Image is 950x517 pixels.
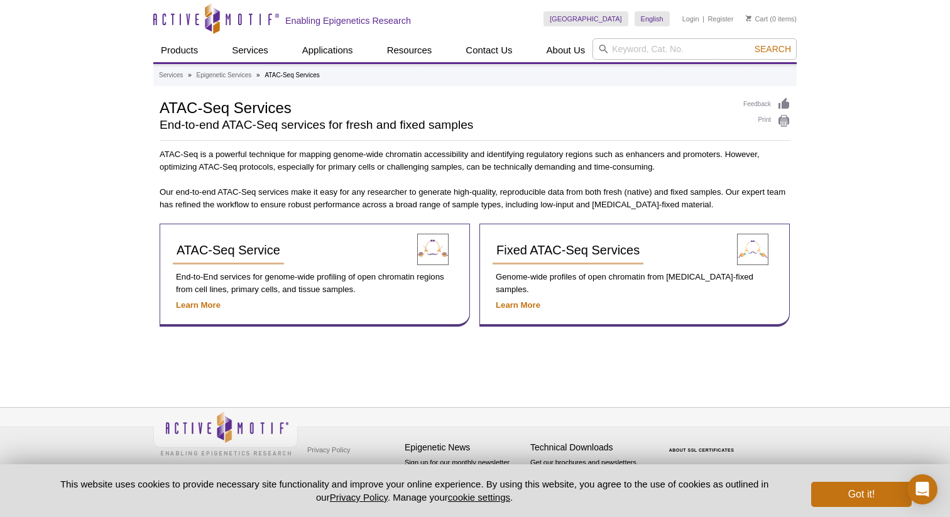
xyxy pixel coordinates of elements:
a: Applications [295,38,361,62]
a: Epigenetic Services [196,70,251,81]
a: Learn More [176,300,221,310]
h4: Epigenetic News [405,442,524,453]
span: Fixed ATAC-Seq Services [496,243,640,257]
button: Search [751,43,795,55]
a: Feedback [743,97,790,111]
a: Print [743,114,790,128]
a: Privacy Policy [330,492,388,503]
a: ATAC-Seq Service [173,237,284,264]
a: Privacy Policy [304,440,353,459]
img: Active Motif, [153,408,298,459]
li: » [256,72,260,79]
input: Keyword, Cat. No. [592,38,797,60]
a: Learn More [496,300,540,310]
a: Login [682,14,699,23]
a: Products [153,38,205,62]
h2: Enabling Epigenetics Research [285,15,411,26]
button: cookie settings [448,492,510,503]
a: ABOUT SSL CERTIFICATES [669,448,734,452]
p: Genome-wide profiles of open chromatin from [MEDICAL_DATA]-fixed samples. [493,271,777,296]
p: Our end-to-end ATAC-Seq services make it easy for any researcher to generate high-quality, reprod... [160,186,790,211]
p: ATAC-Seq is a powerful technique for mapping genome-wide chromatin accessibility and identifying ... [160,148,790,173]
a: Resources [379,38,440,62]
h1: ATAC-Seq Services [160,97,731,116]
a: Cart [746,14,768,23]
li: (0 items) [746,11,797,26]
a: Contact Us [458,38,520,62]
span: ATAC-Seq Service [177,243,280,257]
a: Register [707,14,733,23]
p: Get our brochures and newsletters, or request them by mail. [530,457,650,489]
li: ATAC-Seq Services [265,72,319,79]
button: Got it! [811,482,912,507]
a: Services [159,70,183,81]
img: Fixed ATAC-Seq Service [737,234,768,265]
a: Fixed ATAC-Seq Services [493,237,643,264]
p: End-to-End services for genome-wide profiling of open chromatin regions from cell lines, primary ... [173,271,457,296]
li: | [702,11,704,26]
p: This website uses cookies to provide necessary site functionality and improve your online experie... [38,477,790,504]
span: Search [755,44,791,54]
img: Your Cart [746,15,751,21]
table: Click to Verify - This site chose Symantec SSL for secure e-commerce and confidential communicati... [656,430,750,457]
img: ATAC-Seq Service [417,234,449,265]
a: Services [224,38,276,62]
p: Sign up for our monthly newsletter highlighting recent publications in the field of epigenetics. [405,457,524,500]
h4: Technical Downloads [530,442,650,453]
a: [GEOGRAPHIC_DATA] [543,11,628,26]
li: » [188,72,192,79]
a: English [635,11,670,26]
a: About Us [539,38,593,62]
a: Terms & Conditions [304,459,370,478]
div: Open Intercom Messenger [907,474,937,504]
h2: End-to-end ATAC-Seq services for fresh and fixed samples [160,119,731,131]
